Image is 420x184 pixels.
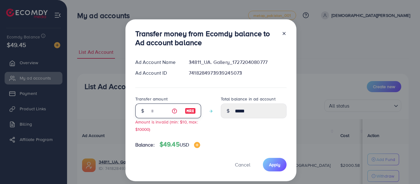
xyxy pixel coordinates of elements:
[130,69,184,76] div: Ad Account ID
[185,107,196,115] img: image
[194,142,200,148] img: image
[269,162,280,168] span: Apply
[180,141,189,148] span: USD
[227,158,258,171] button: Cancel
[135,96,168,102] label: Transfer amount
[184,59,291,66] div: 34811_UA. Gallery_1727204080777
[135,119,198,132] small: Amount is invalid (min: $10, max: $10000)
[221,96,275,102] label: Total balance in ad account
[235,161,250,168] span: Cancel
[135,141,155,148] span: Balance:
[160,141,200,148] h4: $49.45
[263,158,287,171] button: Apply
[394,156,415,179] iframe: Chat
[130,59,184,66] div: Ad Account Name
[135,29,277,47] h3: Transfer money from Ecomdy balance to Ad account balance
[184,69,291,76] div: 7418284973939245073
